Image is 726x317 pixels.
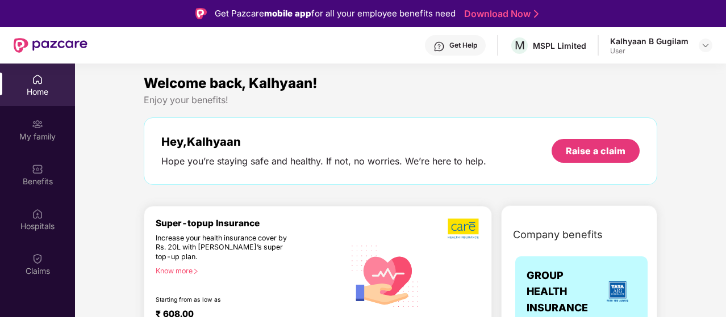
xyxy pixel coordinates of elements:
[161,155,486,167] div: Hope you’re staying safe and healthy. If not, no worries. We’re here to help.
[533,40,586,51] div: MSPL Limited
[345,234,426,316] img: svg+xml;base64,PHN2ZyB4bWxucz0iaHR0cDovL3d3dy53My5vcmcvMjAwMC9zdmciIHhtbG5zOnhsaW5rPSJodHRwOi8vd3...
[32,208,43,219] img: svg+xml;base64,PHN2ZyBpZD0iSG9zcGl0YWxzIiB4bWxucz0iaHR0cDovL3d3dy53My5vcmcvMjAwMC9zdmciIHdpZHRoPS...
[513,227,603,243] span: Company benefits
[610,47,689,56] div: User
[602,276,633,307] img: insurerLogo
[215,7,456,20] div: Get Pazcare for all your employee benefits need
[32,163,43,175] img: svg+xml;base64,PHN2ZyBpZD0iQmVuZWZpdHMiIHhtbG5zPSJodHRwOi8vd3d3LnczLm9yZy8yMDAwL3N2ZyIgd2lkdGg9Ij...
[32,119,43,130] img: svg+xml;base64,PHN2ZyB3aWR0aD0iMjAiIGhlaWdodD0iMjAiIHZpZXdCb3g9IjAgMCAyMCAyMCIgZmlsbD0ibm9uZSIgeG...
[464,8,535,20] a: Download Now
[195,8,207,19] img: Logo
[433,41,445,52] img: svg+xml;base64,PHN2ZyBpZD0iSGVscC0zMngzMiIgeG1sbnM9Imh0dHA6Ly93d3cudzMub3JnLzIwMDAvc3ZnIiB3aWR0aD...
[193,268,199,274] span: right
[156,296,297,304] div: Starting from as low as
[610,36,689,47] div: Kalhyaan B Gugilam
[32,253,43,264] img: svg+xml;base64,PHN2ZyBpZD0iQ2xhaW0iIHhtbG5zPSJodHRwOi8vd3d3LnczLm9yZy8yMDAwL3N2ZyIgd2lkdGg9IjIwIi...
[156,234,296,262] div: Increase your health insurance cover by Rs. 20L with [PERSON_NAME]’s super top-up plan.
[161,135,486,149] div: Hey, Kalhyaan
[534,8,539,20] img: Stroke
[448,218,480,239] img: b5dec4f62d2307b9de63beb79f102df3.png
[156,267,338,274] div: Know more
[264,8,311,19] strong: mobile app
[144,94,657,106] div: Enjoy your benefits!
[527,268,599,316] span: GROUP HEALTH INSURANCE
[156,218,345,229] div: Super-topup Insurance
[515,39,525,52] span: M
[144,75,318,91] span: Welcome back, Kalhyaan!
[701,41,710,50] img: svg+xml;base64,PHN2ZyBpZD0iRHJvcGRvd24tMzJ4MzIiIHhtbG5zPSJodHRwOi8vd3d3LnczLm9yZy8yMDAwL3N2ZyIgd2...
[32,74,43,85] img: svg+xml;base64,PHN2ZyBpZD0iSG9tZSIgeG1sbnM9Imh0dHA6Ly93d3cudzMub3JnLzIwMDAvc3ZnIiB3aWR0aD0iMjAiIG...
[14,38,87,53] img: New Pazcare Logo
[449,41,477,50] div: Get Help
[566,145,625,157] div: Raise a claim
